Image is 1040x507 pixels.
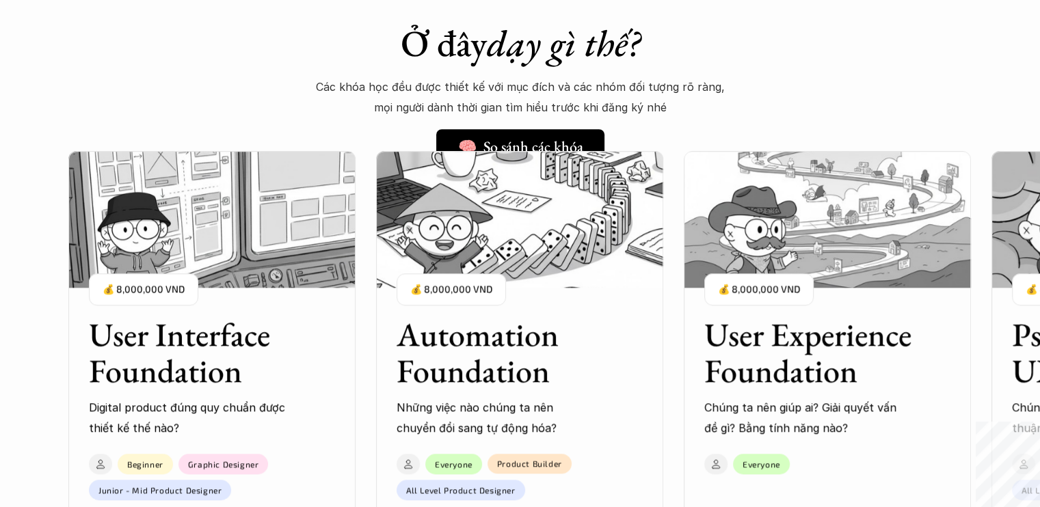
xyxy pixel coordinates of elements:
h3: User Experience Foundation [704,316,916,389]
p: All Level Product Designer [406,484,516,494]
p: 💰 8,000,000 VND [410,280,492,299]
h3: Automation Foundation [397,316,609,389]
p: Digital product đúng quy chuẩn được thiết kế thế nào? [89,397,287,439]
p: 💰 8,000,000 VND [103,280,185,299]
p: Junior - Mid Product Designer [98,484,222,494]
p: Graphic Designer [188,458,259,468]
p: Everyone [743,458,780,468]
p: Chúng ta nên giúp ai? Giải quyết vấn đề gì? Bằng tính năng nào? [704,397,903,439]
p: Everyone [435,458,472,468]
p: Các khóa học đều được thiết kế với mục đích và các nhóm đối tượng rõ ràng, mọi người dành thời gi... [315,77,725,118]
h5: 🧠 So sánh các khóa [458,138,583,156]
a: 🧠 So sánh các khóa [436,129,604,165]
p: 💰 8,000,000 VND [718,280,800,299]
h3: User Interface Foundation [89,316,301,389]
h1: Ở đây [281,21,760,66]
p: Những việc nào chúng ta nên chuyển đổi sang tự động hóa? [397,397,595,439]
p: Beginner [127,458,163,468]
em: dạy gì thế? [487,19,640,67]
p: Product Builder [497,458,562,468]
